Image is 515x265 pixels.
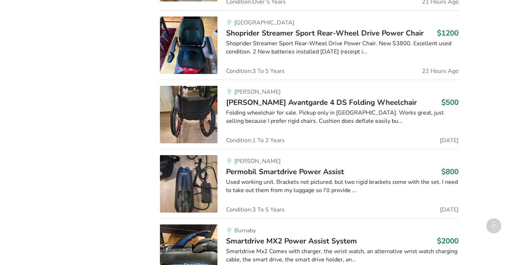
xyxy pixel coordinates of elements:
[226,167,344,177] span: Permobil Smartdrive Power Assist
[226,28,424,38] span: Shoprider Streamer Sport Rear-Wheel Drive Power Chair
[226,207,285,213] span: Condition: 3 To 5 Years
[160,149,459,218] a: mobility-permobil smartdrive power assist[PERSON_NAME]Permobil Smartdrive Power Assist$800Used wo...
[160,80,459,149] a: mobility-ottobock avantgarde 4 ds folding wheelchair[PERSON_NAME][PERSON_NAME] Avantgarde 4 DS Fo...
[234,88,281,96] span: [PERSON_NAME]
[422,68,459,74] span: 22 Hours Ago
[437,236,459,246] h3: $2000
[234,227,256,234] span: Burnaby
[226,68,285,74] span: Condition: 3 To 5 Years
[440,138,459,143] span: [DATE]
[226,178,459,195] div: Used working unit. Brackets not pictured, but two rigid brackets come with the set. I need to tak...
[226,39,459,56] div: Shoprider Streamer Sport Rear-Wheel Drive Power Chair. New $3800. Excellent used condition. 2 New...
[234,157,281,165] span: [PERSON_NAME]
[226,138,285,143] span: Condition: 1 To 2 Years
[226,236,357,246] span: Smartdrive MX2 Power Assist System
[440,207,459,213] span: [DATE]
[160,17,217,74] img: mobility-shoprider streamer sport rear-wheel drive power chair
[441,167,459,176] h3: $800
[226,97,417,107] span: [PERSON_NAME] Avantgarde 4 DS Folding Wheelchair
[160,86,217,143] img: mobility-ottobock avantgarde 4 ds folding wheelchair
[437,28,459,38] h3: $1200
[234,19,294,27] span: [GEOGRAPHIC_DATA]
[441,98,459,107] h3: $500
[160,155,217,213] img: mobility-permobil smartdrive power assist
[226,247,459,264] div: Smartdrive Mx2 Comes with charger, the wrist watch, an alternative wrist watch charging cable, th...
[226,109,459,125] div: Folding wheelchair for sale. Pickup only in [GEOGRAPHIC_DATA]. Works great, just selling because ...
[160,10,459,80] a: mobility-shoprider streamer sport rear-wheel drive power chair[GEOGRAPHIC_DATA]Shoprider Streamer...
